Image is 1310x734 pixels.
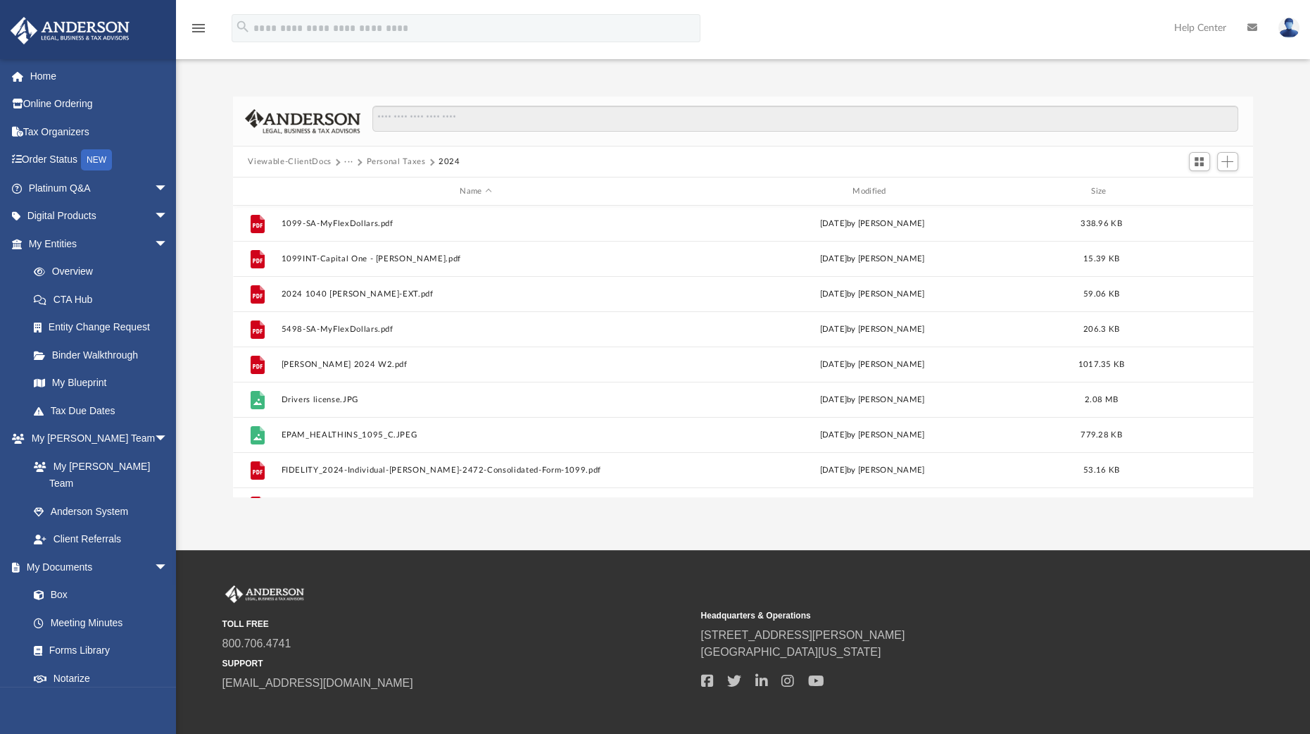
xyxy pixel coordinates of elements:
[372,106,1237,132] input: Search files and folders
[10,118,189,146] a: Tax Organizers
[20,258,189,286] a: Overview
[20,341,189,369] a: Binder Walkthrough
[1135,185,1234,198] div: id
[154,174,182,203] span: arrow_drop_down
[677,359,1067,371] div: [DATE] by [PERSON_NAME]
[1083,255,1119,263] span: 15.39 KB
[677,394,1067,406] div: [DATE] by [PERSON_NAME]
[20,581,175,609] a: Box
[222,657,691,670] small: SUPPORT
[10,90,189,118] a: Online Ordering
[281,466,671,475] button: FIDELITY_2024-Individual-[PERSON_NAME]-2472-Consolidated-Form-1099.pdf
[677,253,1067,266] div: [DATE] by [PERSON_NAME]
[10,62,189,90] a: Home
[281,219,671,228] button: 1099-SA-MyFlexDollars.pdf
[439,156,460,168] button: 2024
[233,206,1254,497] div: grid
[281,430,671,440] button: EPAM_HEALTHINS_1095_C.JPEG
[677,323,1067,336] div: [DATE] by [PERSON_NAME]
[281,325,671,334] button: 5498-SA-MyFlexDollars.pdf
[10,146,189,175] a: Order StatusNEW
[1217,152,1238,172] button: Add
[20,525,182,554] a: Client Referrals
[677,218,1067,230] div: [DATE] by [PERSON_NAME]
[190,27,207,37] a: menu
[1083,466,1119,474] span: 53.16 KB
[344,156,353,168] button: ···
[222,637,291,649] a: 800.706.4741
[1081,431,1121,439] span: 779.28 KB
[222,585,307,604] img: Anderson Advisors Platinum Portal
[20,313,189,342] a: Entity Change Request
[281,360,671,369] button: [PERSON_NAME] 2024 W2.pdf
[10,553,182,581] a: My Documentsarrow_drop_down
[154,202,182,231] span: arrow_drop_down
[81,149,112,170] div: NEW
[1078,361,1124,368] span: 1017.35 KB
[1083,290,1119,298] span: 59.06 KB
[222,677,413,689] a: [EMAIL_ADDRESS][DOMAIN_NAME]
[677,429,1067,442] div: [DATE] by [PERSON_NAME]
[20,637,175,665] a: Forms Library
[1085,396,1118,404] span: 2.08 MB
[10,174,189,202] a: Platinum Q&Aarrow_drop_down
[20,609,182,637] a: Meeting Minutes
[20,497,182,525] a: Anderson System
[281,395,671,404] button: Drivers license.JPG
[1083,325,1119,333] span: 206.3 KB
[20,285,189,313] a: CTA Hub
[10,202,189,230] a: Digital Productsarrow_drop_down
[239,185,274,198] div: id
[1081,220,1121,228] span: 338.96 KB
[366,156,425,168] button: Personal Taxes
[676,185,1066,198] div: Modified
[20,369,182,397] a: My Blueprint
[154,553,182,582] span: arrow_drop_down
[20,452,175,497] a: My [PERSON_NAME] Team
[677,464,1067,477] div: [DATE] by [PERSON_NAME]
[10,425,182,453] a: My [PERSON_NAME] Teamarrow_drop_down
[20,664,182,692] a: Notarize
[281,290,671,299] button: 2024 1040 [PERSON_NAME]-EXT.pdf
[280,185,670,198] div: Name
[154,230,182,259] span: arrow_drop_down
[248,156,331,168] button: Viewable-ClientDocs
[701,629,905,641] a: [STREET_ADDRESS][PERSON_NAME]
[6,17,134,44] img: Anderson Advisors Platinum Portal
[701,609,1170,622] small: Headquarters & Operations
[154,425,182,454] span: arrow_drop_down
[1278,18,1299,38] img: User Pic
[190,20,207,37] i: menu
[10,230,189,258] a: My Entitiesarrow_drop_down
[1073,185,1129,198] div: Size
[677,288,1067,301] div: [DATE] by [PERSON_NAME]
[235,19,251,35] i: search
[222,618,691,630] small: TOLL FREE
[20,397,189,425] a: Tax Due Dates
[1189,152,1210,172] button: Switch to Grid View
[701,646,881,658] a: [GEOGRAPHIC_DATA][US_STATE]
[281,254,671,263] button: 1099INT-Capital One - [PERSON_NAME].pdf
